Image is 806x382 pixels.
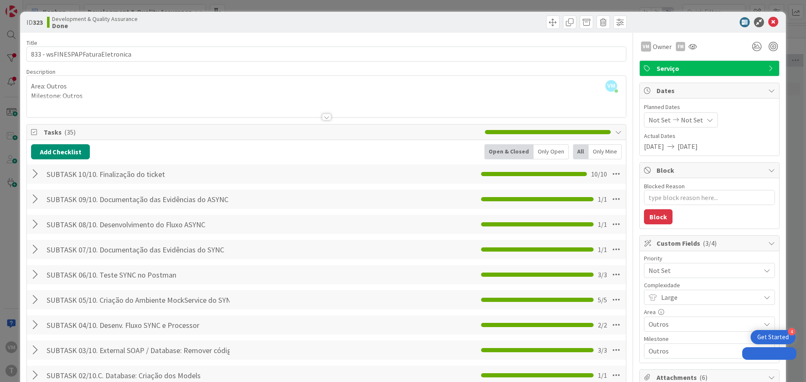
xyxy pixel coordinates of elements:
span: Outros [649,345,756,357]
span: 1 / 1 [598,370,607,380]
button: Block [644,209,673,224]
div: FM [676,42,685,51]
span: Custom Fields [657,238,764,248]
p: Area: Outros [31,81,622,91]
span: Not Set [649,265,756,276]
span: 1 / 1 [598,219,607,229]
input: Add Checklist... [44,317,233,333]
div: 4 [788,328,796,335]
span: Not Set [649,115,671,125]
span: Large [661,291,756,303]
div: Area [644,309,775,315]
input: Add Checklist... [44,242,233,257]
span: 1 / 1 [598,194,607,204]
input: Add Checklist... [44,166,233,182]
span: Planned Dates [644,103,775,112]
input: Add Checklist... [44,343,233,358]
input: Add Checklist... [44,267,233,282]
span: Outros [649,318,756,330]
span: 1 / 1 [598,244,607,255]
div: All [573,144,589,159]
span: ( 3/4 ) [703,239,717,247]
label: Blocked Reason [644,182,685,190]
input: type card name here... [26,47,626,62]
span: VM [605,80,617,92]
div: Only Mine [589,144,622,159]
span: Owner [653,42,672,52]
span: Block [657,165,764,175]
input: Add Checklist... [44,217,233,232]
b: 323 [33,18,43,26]
span: Description [26,68,55,75]
div: Priority [644,255,775,261]
span: Not Set [681,115,703,125]
span: 3 / 3 [598,270,607,280]
div: Get Started [757,333,789,341]
b: Done [52,22,138,29]
span: 2 / 2 [598,320,607,330]
div: Complexidade [644,282,775,288]
span: [DATE] [644,141,664,151]
span: [DATE] [678,141,698,151]
p: Milestone: Outros [31,91,622,101]
span: Actual Dates [644,132,775,140]
div: VM [641,42,651,52]
div: Open & Closed [484,144,534,159]
button: Add Checklist [31,144,90,159]
label: Title [26,39,37,47]
input: Add Checklist... [44,192,233,207]
span: ( 6 ) [699,373,707,382]
span: 10 / 10 [591,169,607,179]
span: Serviço [657,63,764,73]
span: 5 / 5 [598,295,607,305]
div: Open Get Started checklist, remaining modules: 4 [751,330,796,344]
span: Dates [657,86,764,96]
span: Development & Quality Assurance [52,16,138,22]
span: ( 35 ) [64,128,76,136]
div: Milestone [644,336,775,342]
div: Only Open [534,144,569,159]
span: 3 / 3 [598,345,607,355]
span: Tasks [44,127,481,137]
span: ID [26,17,43,27]
input: Add Checklist... [44,292,233,307]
